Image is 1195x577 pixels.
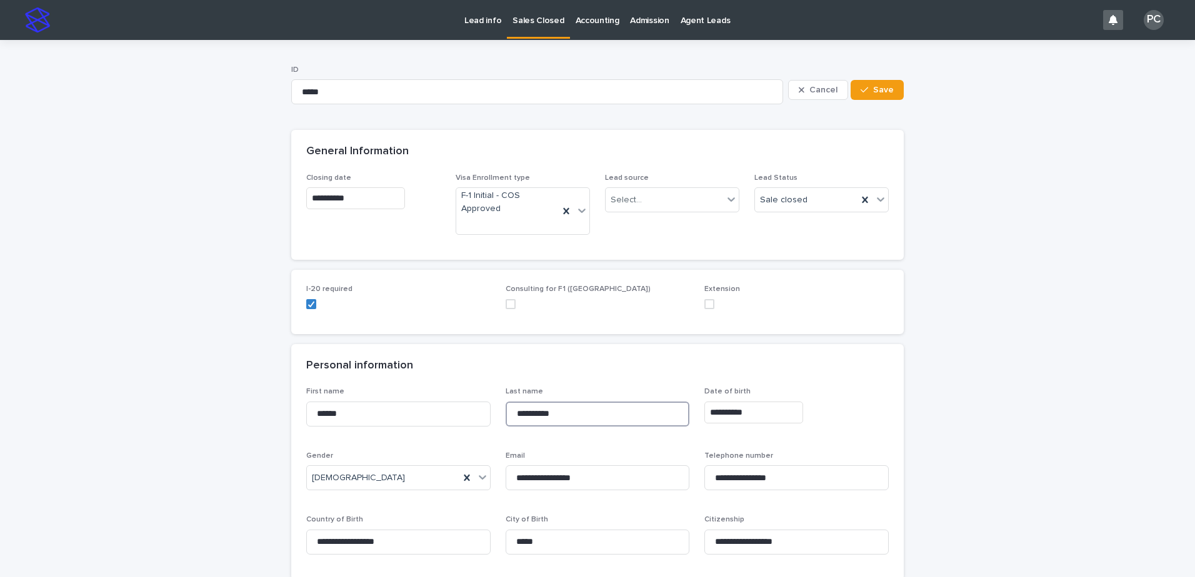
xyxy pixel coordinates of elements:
[611,194,642,207] div: Select...
[809,86,837,94] span: Cancel
[754,174,797,182] span: Lead Status
[461,189,554,215] span: F-1 Initial - COS Approved
[291,66,299,74] span: ID
[605,174,649,182] span: Lead source
[25,7,50,32] img: stacker-logo-s-only.png
[306,174,351,182] span: Closing date
[506,285,651,293] span: Consulting for F1 ([GEOGRAPHIC_DATA])
[456,174,530,182] span: Visa Enrollment type
[704,452,773,460] span: Telephone number
[704,516,744,523] span: Citizenship
[306,285,352,293] span: I-20 required
[306,145,409,159] h2: General Information
[506,388,543,395] span: Last name
[306,516,363,523] span: Country of Birth
[1144,10,1164,30] div: PC
[760,194,807,207] span: Sale closed
[788,80,848,100] button: Cancel
[851,80,904,100] button: Save
[873,86,894,94] span: Save
[704,285,740,293] span: Extension
[506,516,548,523] span: City of Birth
[312,471,405,485] span: [DEMOGRAPHIC_DATA]
[506,452,525,460] span: Email
[306,452,333,460] span: Gender
[306,359,413,373] h2: Personal information
[704,388,751,395] span: Date of birth
[306,388,344,395] span: First name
